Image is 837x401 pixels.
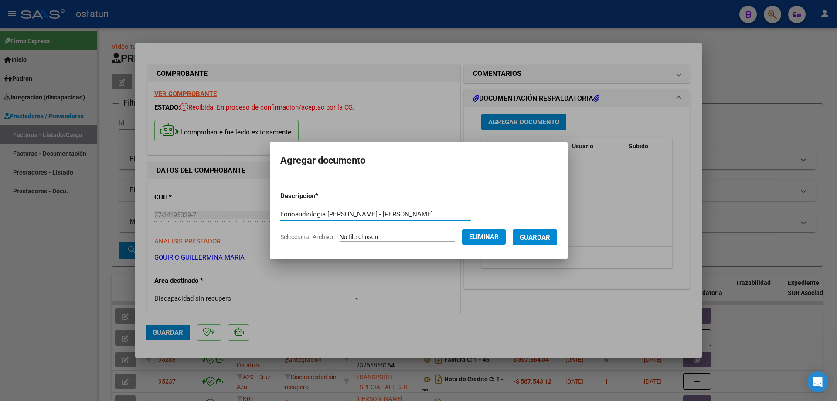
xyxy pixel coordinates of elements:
[280,233,333,240] span: Seleccionar Archivo
[280,152,557,169] h2: Agregar documento
[807,371,828,392] div: Open Intercom Messenger
[513,229,557,245] button: Guardar
[520,233,550,241] span: Guardar
[469,233,499,241] span: Eliminar
[280,191,364,201] p: Descripcion
[462,229,506,245] button: Eliminar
